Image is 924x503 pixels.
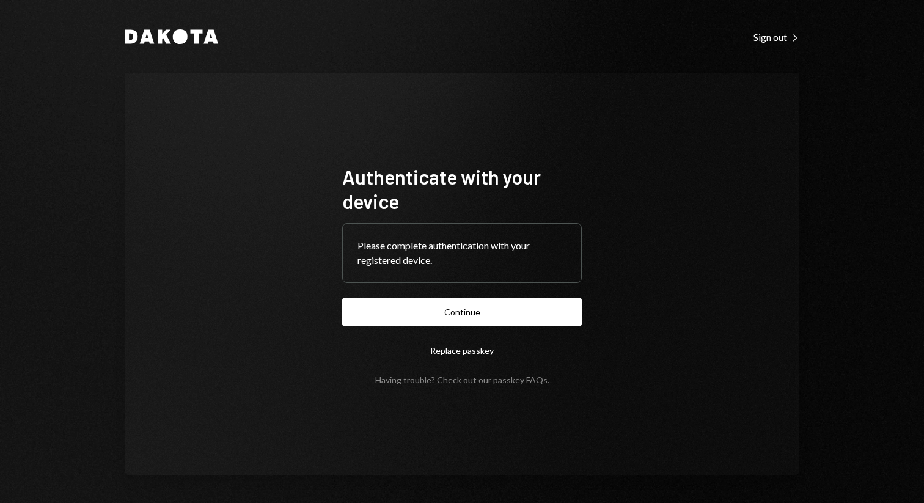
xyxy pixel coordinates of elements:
button: Continue [342,298,582,326]
a: passkey FAQs [493,375,548,386]
div: Please complete authentication with your registered device. [358,238,566,268]
a: Sign out [754,30,799,43]
div: Having trouble? Check out our . [375,375,549,385]
div: Sign out [754,31,799,43]
h1: Authenticate with your device [342,164,582,213]
button: Replace passkey [342,336,582,365]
